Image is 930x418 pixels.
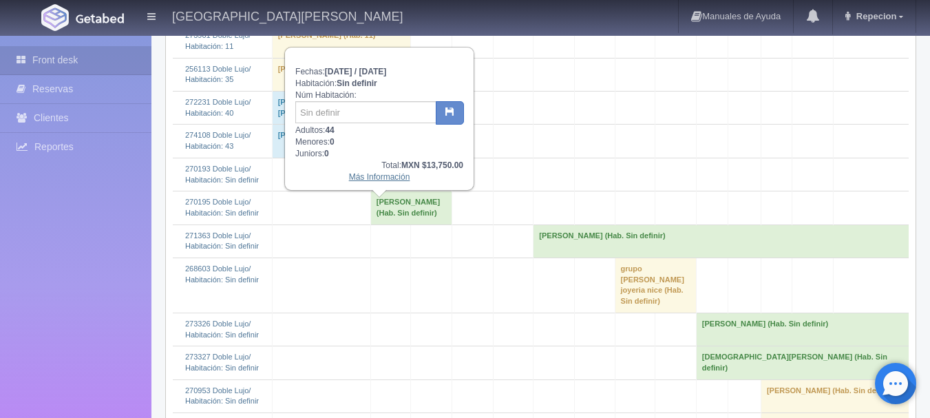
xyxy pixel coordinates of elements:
[324,149,329,158] b: 0
[41,4,69,31] img: Getabed
[185,320,259,339] a: 273326 Doble Lujo/Habitación: Sin definir
[185,264,259,284] a: 268603 Doble Lujo/Habitación: Sin definir
[185,353,259,372] a: 273327 Doble Lujo/Habitación: Sin definir
[272,125,452,158] td: [PERSON_NAME] (Hab. 43)
[325,67,387,76] b: [DATE] / [DATE]
[295,160,463,171] div: Total:
[615,258,696,313] td: grupo [PERSON_NAME] joyeria nice (Hab. Sin definir)
[172,7,403,24] h4: [GEOGRAPHIC_DATA][PERSON_NAME]
[76,13,124,23] img: Getabed
[370,191,452,224] td: [PERSON_NAME] (Hab. Sin definir)
[185,131,251,150] a: 274108 Doble Lujo/Habitación: 43
[325,125,334,135] b: 44
[286,48,473,190] div: Fechas: Habitación: Núm Habitación: Adultos: Menores: Juniors:
[533,224,909,258] td: [PERSON_NAME] (Hab. Sin definir)
[185,98,251,117] a: 272231 Doble Lujo/Habitación: 40
[696,313,908,346] td: [PERSON_NAME] (Hab. Sin definir)
[761,379,908,412] td: [PERSON_NAME] (Hab. Sin definir)
[185,165,259,184] a: 270193 Doble Lujo/Habitación: Sin definir
[185,231,259,251] a: 271363 Doble Lujo/Habitación: Sin definir
[349,172,410,182] a: Más Información
[295,101,436,123] input: Sin definir
[272,92,410,125] td: [PERSON_NAME] De [PERSON_NAME] (Hab. 40)
[696,346,908,379] td: [DEMOGRAPHIC_DATA][PERSON_NAME] (Hab. Sin definir)
[401,160,463,170] b: MXN $13,750.00
[185,386,259,406] a: 270953 Doble Lujo/Habitación: Sin definir
[185,198,259,217] a: 270195 Doble Lujo/Habitación: Sin definir
[853,11,897,21] span: Repecion
[185,31,251,50] a: 273901 Doble Lujo/Habitación: 11
[337,79,377,88] b: Sin definir
[272,58,452,91] td: [PERSON_NAME] (Hab. 35)
[185,65,251,84] a: 256113 Doble Lujo/Habitación: 35
[330,137,335,147] b: 0
[272,25,410,58] td: [PERSON_NAME] (Hab. 11)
